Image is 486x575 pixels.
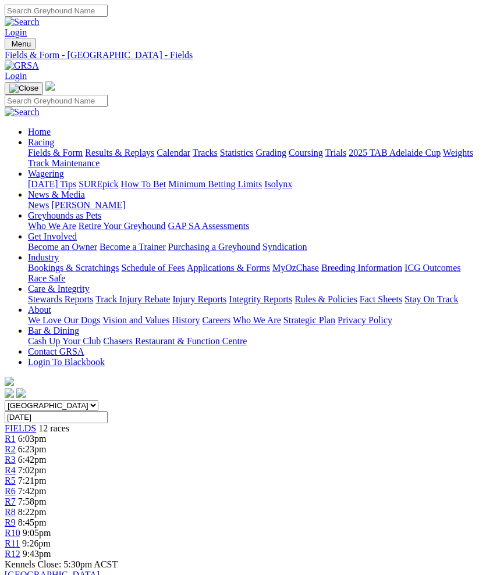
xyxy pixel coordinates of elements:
a: Minimum Betting Limits [168,179,262,189]
img: Search [5,17,40,27]
span: 7:02pm [18,465,47,475]
a: R9 [5,517,16,527]
input: Search [5,95,108,107]
a: R11 [5,538,20,548]
div: Racing [28,148,481,169]
a: News & Media [28,190,85,199]
div: About [28,315,481,326]
input: Select date [5,411,108,423]
div: Get Involved [28,242,481,252]
a: Stewards Reports [28,294,93,304]
a: ICG Outcomes [405,263,460,273]
a: FIELDS [5,423,36,433]
button: Toggle navigation [5,82,43,95]
a: Careers [202,315,230,325]
a: Isolynx [264,179,292,189]
a: Privacy Policy [338,315,392,325]
a: Login [5,27,27,37]
a: Purchasing a Greyhound [168,242,260,252]
img: GRSA [5,60,39,71]
a: SUREpick [79,179,118,189]
img: Search [5,107,40,117]
a: R10 [5,528,20,538]
a: History [172,315,200,325]
a: R8 [5,507,16,517]
button: Toggle navigation [5,38,36,50]
a: Syndication [262,242,307,252]
span: 6:03pm [18,434,47,444]
a: Injury Reports [172,294,226,304]
span: 6:23pm [18,444,47,454]
a: Become an Owner [28,242,97,252]
span: 7:42pm [18,486,47,496]
a: Who We Are [233,315,281,325]
a: R6 [5,486,16,496]
img: Close [9,84,38,93]
a: R3 [5,455,16,465]
a: Race Safe [28,273,65,283]
a: [PERSON_NAME] [51,200,125,210]
span: 8:22pm [18,507,47,517]
a: Bookings & Scratchings [28,263,119,273]
a: Get Involved [28,231,77,241]
a: Coursing [289,148,323,158]
span: R12 [5,549,20,559]
img: logo-grsa-white.png [45,81,55,91]
a: R4 [5,465,16,475]
span: Kennels Close: 5:30pm ACST [5,559,118,569]
div: Fields & Form - [GEOGRAPHIC_DATA] - Fields [5,50,481,60]
a: We Love Our Dogs [28,315,100,325]
a: R7 [5,497,16,506]
a: Applications & Forms [187,263,270,273]
a: How To Bet [121,179,166,189]
a: GAP SA Assessments [168,221,250,231]
span: 9:43pm [23,549,51,559]
img: facebook.svg [5,388,14,398]
div: Care & Integrity [28,294,481,305]
a: Racing [28,137,54,147]
a: Grading [256,148,286,158]
span: 7:58pm [18,497,47,506]
div: News & Media [28,200,481,210]
span: 12 races [38,423,69,433]
img: logo-grsa-white.png [5,377,14,386]
a: Track Injury Rebate [95,294,170,304]
a: Vision and Values [102,315,169,325]
a: R5 [5,476,16,485]
a: R2 [5,444,16,454]
a: Breeding Information [321,263,402,273]
a: Weights [443,148,473,158]
a: About [28,305,51,315]
span: Menu [12,40,31,48]
span: 9:26pm [22,538,51,548]
div: Bar & Dining [28,336,481,347]
a: Home [28,127,51,137]
span: 6:42pm [18,455,47,465]
a: Contact GRSA [28,347,84,356]
a: Bar & Dining [28,326,79,335]
a: Schedule of Fees [121,263,185,273]
a: Results & Replays [85,148,154,158]
a: Tracks [193,148,218,158]
a: Rules & Policies [295,294,357,304]
a: R1 [5,434,16,444]
span: 8:45pm [18,517,47,527]
div: Greyhounds as Pets [28,221,481,231]
a: Statistics [220,148,254,158]
div: Wagering [28,179,481,190]
a: Login [5,71,27,81]
a: [DATE] Tips [28,179,76,189]
a: Strategic Plan [283,315,335,325]
img: twitter.svg [16,388,26,398]
a: Cash Up Your Club [28,336,101,346]
a: Trials [325,148,346,158]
